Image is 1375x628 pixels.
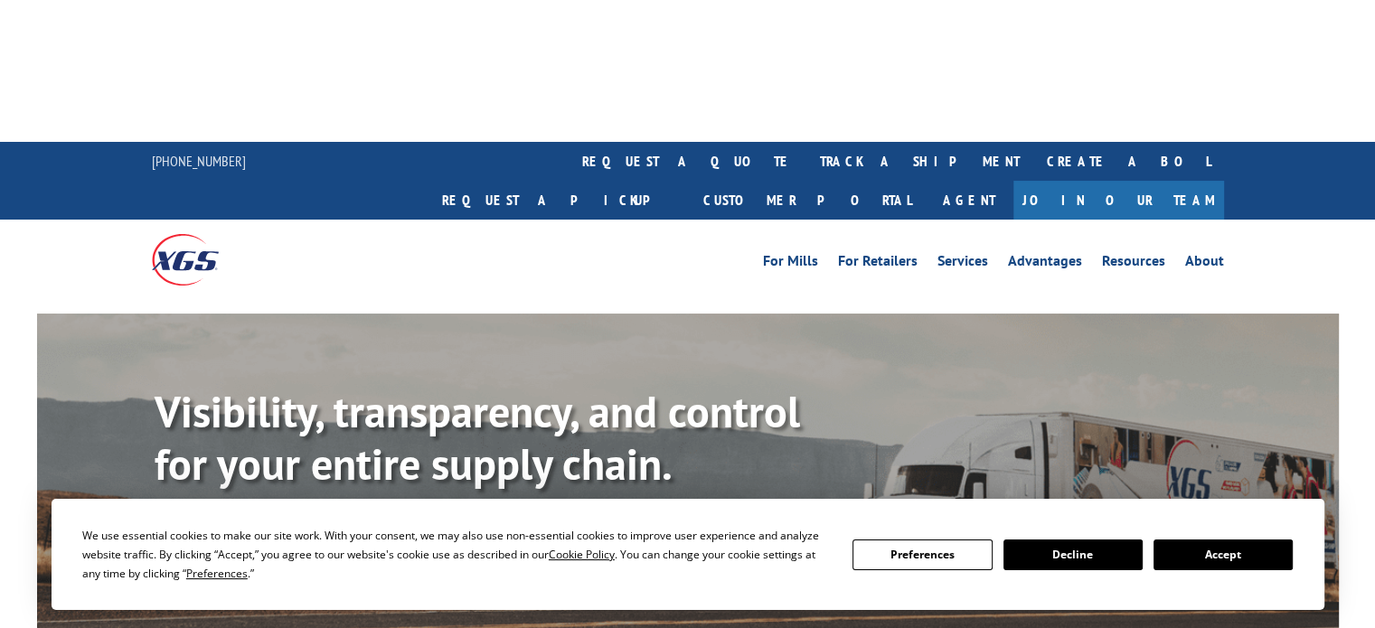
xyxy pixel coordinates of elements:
span: Preferences [186,566,248,581]
a: Resources [1102,254,1165,274]
a: [PHONE_NUMBER] [152,152,246,170]
a: For Mills [763,254,818,274]
a: track a shipment [806,142,1033,181]
a: Request a pickup [429,181,690,220]
button: Decline [1003,539,1143,570]
a: Agent [925,181,1013,220]
a: Advantages [1008,254,1082,274]
a: Create a BOL [1033,142,1224,181]
button: Accept [1154,539,1293,570]
a: Customer Portal [690,181,925,220]
a: For Retailers [838,254,918,274]
button: Preferences [852,539,992,570]
div: Cookie Consent Prompt [52,499,1324,610]
a: request a quote [569,142,806,181]
a: Join Our Team [1013,181,1224,220]
b: Visibility, transparency, and control for your entire supply chain. [155,383,800,492]
a: About [1185,254,1224,274]
a: Services [937,254,988,274]
div: We use essential cookies to make our site work. With your consent, we may also use non-essential ... [82,526,831,583]
span: Cookie Policy [549,547,615,562]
